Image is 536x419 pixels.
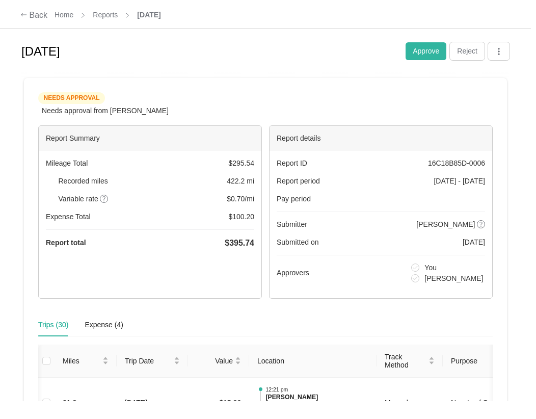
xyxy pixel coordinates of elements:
span: Variable rate [59,194,109,204]
span: Mileage Total [46,158,88,169]
span: Report total [46,238,86,248]
span: Miles [63,357,100,365]
span: $ 395.74 [225,237,254,249]
th: Trip Date [117,345,188,378]
span: Approvers [277,268,309,278]
span: caret-down [235,360,241,366]
p: [PERSON_NAME] [265,393,368,402]
div: Report details [270,126,492,151]
span: You [424,263,437,273]
span: Recorded miles [59,176,108,187]
span: Needs Approval [38,92,105,104]
p: 12:21 pm [265,386,368,393]
span: caret-up [428,355,435,361]
div: Expense (4) [85,319,123,330]
span: Purpose [451,357,503,365]
span: $ 295.54 [228,158,254,169]
th: Track Method [377,345,443,378]
span: caret-up [102,355,109,361]
span: caret-up [235,355,241,361]
a: Home [55,11,73,19]
span: caret-down [174,360,180,366]
span: Track Method [385,353,426,369]
div: Report Summary [39,126,261,151]
span: caret-up [174,355,180,361]
th: Value [188,345,249,378]
span: Report ID [277,158,307,169]
a: Reports [93,11,118,19]
button: Reject [450,42,485,60]
span: caret-down [428,360,435,366]
h1: Aug 2025 [21,39,398,64]
span: [DATE] [463,237,485,248]
span: [DATE] [137,10,160,20]
span: Needs approval from [PERSON_NAME] [42,106,169,116]
div: Trips (30) [38,319,68,330]
span: $ 100.20 [228,212,254,222]
span: Pay period [277,194,311,204]
span: Trip Date [125,357,172,365]
span: Expense Total [46,212,91,222]
th: Purpose [443,345,519,378]
span: [DATE] - [DATE] [434,176,485,187]
span: Value [196,357,233,365]
span: 422.2 mi [227,176,254,187]
th: Miles [55,345,117,378]
span: $ 0.70 / mi [227,194,254,204]
th: Location [249,345,377,378]
span: Submitted on [277,237,319,248]
span: Submitter [277,219,307,230]
span: [PERSON_NAME] [416,219,475,230]
span: 16C18B85D-0006 [428,158,485,169]
div: Back [20,9,47,21]
span: caret-down [102,360,109,366]
button: Approve [406,42,446,60]
span: Report period [277,176,320,187]
span: [PERSON_NAME] [424,273,483,284]
iframe: Everlance-gr Chat Button Frame [479,362,536,419]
